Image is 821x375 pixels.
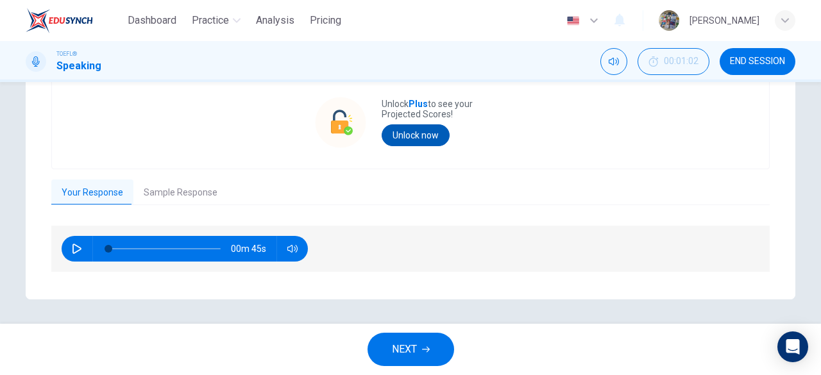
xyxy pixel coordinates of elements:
[256,13,294,28] span: Analysis
[638,48,709,75] button: 00:01:02
[664,56,698,67] span: 00:01:02
[368,333,454,366] button: NEXT
[659,10,679,31] img: Profile picture
[310,13,341,28] span: Pricing
[690,13,759,28] div: [PERSON_NAME]
[251,9,300,32] button: Analysis
[26,8,123,33] a: EduSynch logo
[128,13,176,28] span: Dashboard
[187,9,246,32] button: Practice
[638,48,709,75] div: Hide
[565,16,581,26] img: en
[56,58,101,74] h1: Speaking
[382,99,506,119] p: Unlock to see your Projected Scores!
[51,179,770,206] div: basic tabs example
[192,13,229,28] span: Practice
[26,8,93,33] img: EduSynch logo
[409,99,428,109] strong: Plus
[56,49,77,58] span: TOEFL®
[305,9,346,32] button: Pricing
[730,56,785,67] span: END SESSION
[51,179,133,206] button: Your Response
[720,48,795,75] button: END SESSION
[777,331,808,362] div: Open Intercom Messenger
[231,236,276,262] span: 00m 45s
[133,179,228,206] button: Sample Response
[382,124,450,146] button: Unlock now
[123,9,182,32] button: Dashboard
[600,48,627,75] div: Mute
[392,340,417,358] span: NEXT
